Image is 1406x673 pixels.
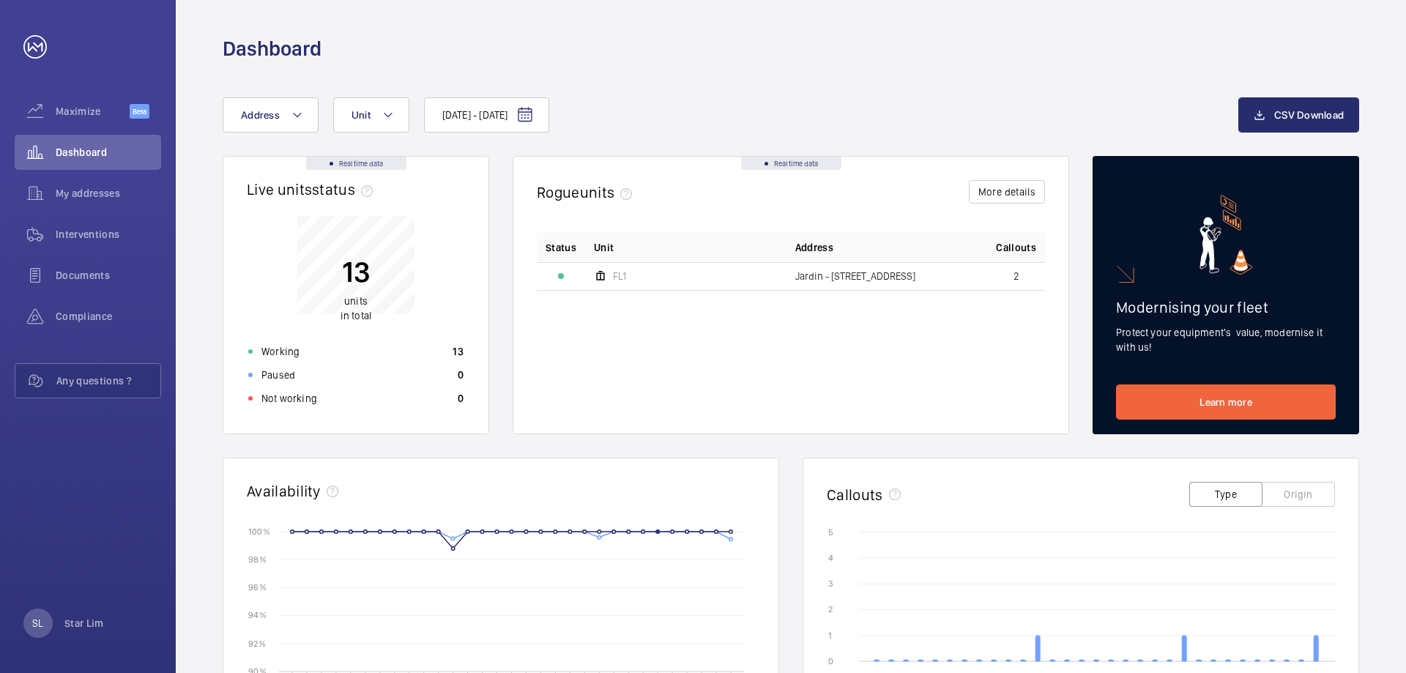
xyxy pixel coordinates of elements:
[795,271,915,281] span: Jardin - [STREET_ADDRESS]
[1116,325,1336,354] p: Protect your equipment's value, modernise it with us!
[261,344,300,359] p: Working
[306,157,406,170] div: Real time data
[969,180,1045,204] button: More details
[741,157,841,170] div: Real time data
[546,240,576,255] p: Status
[241,109,280,121] span: Address
[351,109,371,121] span: Unit
[537,183,638,201] h2: Rogue
[248,554,267,565] text: 98 %
[56,268,161,283] span: Documents
[261,368,295,382] p: Paused
[1238,97,1359,133] button: CSV Download
[248,526,270,536] text: 100 %
[56,145,161,160] span: Dashboard
[247,482,321,500] h2: Availability
[795,240,833,255] span: Address
[580,183,639,201] span: units
[1199,195,1253,275] img: marketing-card.svg
[341,253,371,290] p: 13
[341,294,371,323] p: in total
[613,271,626,281] span: FL1
[1262,482,1335,507] button: Origin
[261,391,317,406] p: Not working
[827,486,883,504] h2: Callouts
[344,295,368,307] span: units
[56,309,161,324] span: Compliance
[223,97,319,133] button: Address
[1013,271,1019,281] span: 2
[247,180,379,198] h2: Live units
[442,108,508,122] span: [DATE] - [DATE]
[424,97,550,133] button: [DATE] - [DATE]
[828,553,833,563] text: 4
[223,35,321,62] h1: Dashboard
[56,373,160,388] span: Any questions ?
[56,186,161,201] span: My addresses
[248,582,267,592] text: 96 %
[828,631,832,641] text: 1
[828,604,833,614] text: 2
[312,180,379,198] span: status
[130,104,149,119] span: Beta
[32,616,43,631] p: SL
[56,227,161,242] span: Interventions
[458,368,464,382] p: 0
[333,97,409,133] button: Unit
[248,610,267,620] text: 94 %
[64,616,104,631] p: Star Lim
[828,527,833,538] text: 5
[1189,482,1262,507] button: Type
[996,240,1036,255] span: Callouts
[453,344,464,359] p: 13
[458,391,464,406] p: 0
[1116,298,1336,316] h2: Modernising your fleet
[56,104,130,119] span: Maximize
[828,656,833,666] text: 0
[1116,384,1336,420] a: Learn more
[248,638,266,648] text: 92 %
[828,579,833,589] text: 3
[594,240,614,255] span: Unit
[1274,109,1344,121] span: CSV Download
